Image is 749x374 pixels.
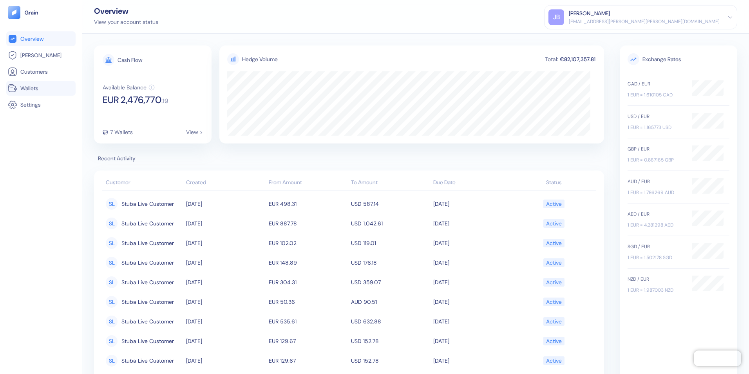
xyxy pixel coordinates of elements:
td: USD 587.14 [349,194,431,214]
div: [EMAIL_ADDRESS][PERSON_NAME][PERSON_NAME][DOMAIN_NAME] [569,18,720,25]
div: Active [546,236,562,250]
div: Overview [94,7,158,15]
span: Exchange Rates [628,53,729,65]
td: [DATE] [431,214,514,233]
span: Stuba Live Customer [121,315,174,328]
div: AED / EUR [628,211,684,218]
div: SL [106,355,118,367]
th: Customer [102,175,184,191]
span: [PERSON_NAME] [20,51,62,59]
th: Due Date [431,175,514,191]
div: GBP / EUR [628,145,684,153]
div: Active [546,197,562,211]
td: USD 176.18 [349,253,431,272]
td: USD 359.07 [349,272,431,292]
td: EUR 535.61 [267,312,349,331]
td: EUR 887.78 [267,214,349,233]
button: Available Balance [103,84,155,91]
a: Wallets [8,84,74,93]
div: Available Balance [103,85,147,90]
span: EUR 2,476,770 [103,95,161,105]
div: CAD / EUR [628,80,684,87]
td: USD 119.01 [349,233,431,253]
span: Customers [20,68,48,76]
td: EUR 102.02 [267,233,349,253]
td: [DATE] [184,194,266,214]
div: SGD / EUR [628,243,684,250]
div: 1 EUR = 1.165773 USD [628,124,684,131]
span: Stuba Live Customer [121,354,174,367]
div: Active [546,256,562,269]
span: Wallets [20,84,38,92]
td: [DATE] [184,312,266,331]
td: [DATE] [431,292,514,312]
div: Cash Flow [118,57,142,63]
a: Customers [8,67,74,76]
a: Overview [8,34,74,44]
div: SL [106,296,118,308]
span: Overview [20,35,43,43]
td: [DATE] [184,331,266,351]
a: [PERSON_NAME] [8,51,74,60]
div: SL [106,257,118,269]
div: SL [106,237,118,249]
div: 1 EUR = 1.502178 SGD [628,254,684,261]
a: Settings [8,100,74,109]
div: Active [546,295,562,309]
td: [DATE] [431,253,514,272]
span: Stuba Live Customer [121,295,174,309]
div: JB [548,9,564,25]
div: NZD / EUR [628,276,684,283]
div: 1 EUR = 1.987003 NZD [628,287,684,294]
iframe: Chatra live chat [694,350,741,366]
div: 1 EUR = 0.867165 GBP [628,156,684,163]
div: USD / EUR [628,113,684,120]
div: 7 Wallets [110,129,133,135]
div: Status [516,178,592,187]
div: Active [546,354,562,367]
td: [DATE] [431,312,514,331]
td: USD 152.78 [349,351,431,370]
td: USD 632.88 [349,312,431,331]
td: [DATE] [184,253,266,272]
div: €82,107,357.81 [559,56,596,62]
td: USD 152.78 [349,331,431,351]
td: [DATE] [184,233,266,253]
td: [DATE] [431,331,514,351]
td: AUD 90.51 [349,292,431,312]
td: EUR 129.67 [267,331,349,351]
td: EUR 148.89 [267,253,349,272]
td: [DATE] [431,194,514,214]
div: SL [106,276,118,288]
span: Stuba Live Customer [121,236,174,250]
td: EUR 304.31 [267,272,349,292]
td: [DATE] [184,272,266,292]
td: EUR 50.36 [267,292,349,312]
img: logo-tablet-V2.svg [8,6,20,19]
div: SL [106,218,118,229]
span: Stuba Live Customer [121,256,174,269]
th: To Amount [349,175,431,191]
span: Stuba Live Customer [121,276,174,289]
div: Hedge Volume [242,55,278,64]
span: Stuba Live Customer [121,197,174,211]
td: EUR 129.67 [267,351,349,370]
div: Total: [544,56,559,62]
div: AUD / EUR [628,178,684,185]
div: Active [546,217,562,230]
th: From Amount [267,175,349,191]
div: View your account status [94,18,158,26]
div: Active [546,315,562,328]
div: SL [106,198,118,210]
td: [DATE] [184,351,266,370]
span: Recent Activity [94,154,604,163]
td: [DATE] [431,272,514,292]
td: EUR 498.31 [267,194,349,214]
div: [PERSON_NAME] [569,9,610,18]
div: 1 EUR = 1.786269 AUD [628,189,684,196]
div: Active [546,276,562,289]
td: [DATE] [184,292,266,312]
div: SL [106,335,118,347]
span: Stuba Live Customer [121,217,174,230]
img: logo [24,10,39,15]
